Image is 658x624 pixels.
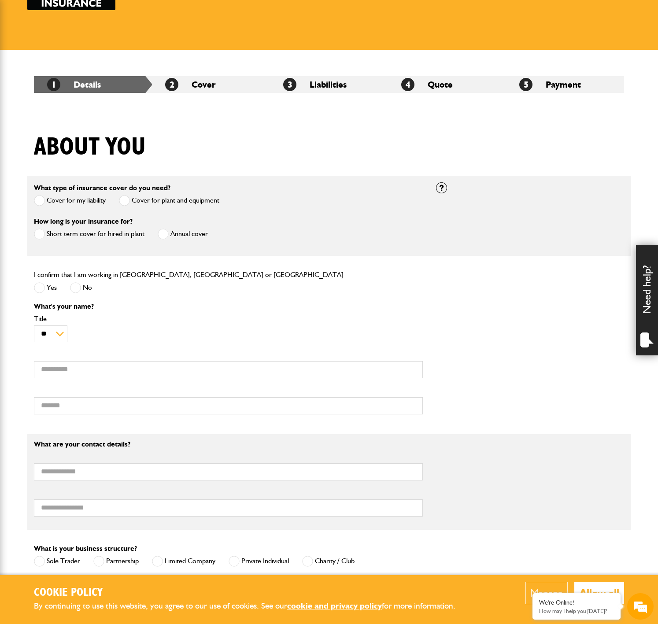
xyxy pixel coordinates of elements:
[15,49,37,61] img: d_20077148190_company_1631870298795_20077148190
[158,229,208,240] label: Annual cover
[144,4,166,26] div: Minimize live chat window
[34,229,144,240] label: Short term cover for hired in plant
[47,78,60,91] span: 1
[574,582,624,604] button: Allow all
[401,78,414,91] span: 4
[34,133,146,162] h1: About you
[34,282,57,293] label: Yes
[34,545,137,552] label: What is your business structure?
[34,599,470,613] p: By continuing to use this website, you agree to our use of cookies. See our for more information.
[283,78,296,91] span: 3
[519,78,532,91] span: 5
[165,78,178,91] span: 2
[11,159,161,264] textarea: Type your message and hit 'Enter'
[152,556,215,567] label: Limited Company
[34,315,423,322] label: Title
[120,271,160,283] em: Start Chat
[70,282,92,293] label: No
[34,76,152,93] li: Details
[11,81,161,101] input: Enter your last name
[34,185,170,192] label: What type of insurance cover do you need?
[34,441,423,448] p: What are your contact details?
[388,76,506,93] li: Quote
[11,107,161,127] input: Enter your email address
[525,582,568,604] button: Manage
[34,218,133,225] label: How long is your insurance for?
[302,556,355,567] label: Charity / Club
[539,599,614,606] div: We're Online!
[34,195,106,206] label: Cover for my liability
[34,271,344,278] label: I confirm that I am working in [GEOGRAPHIC_DATA], [GEOGRAPHIC_DATA] or [GEOGRAPHIC_DATA]
[287,601,382,611] a: cookie and privacy policy
[46,49,148,61] div: Chat with us now
[229,556,289,567] label: Private Individual
[152,76,270,93] li: Cover
[270,76,388,93] li: Liabilities
[11,133,161,153] input: Enter your phone number
[93,556,139,567] label: Partnership
[636,245,658,355] div: Need help?
[539,608,614,614] p: How may I help you today?
[506,76,624,93] li: Payment
[34,303,423,310] p: What's your name?
[34,586,470,600] h2: Cookie Policy
[34,556,80,567] label: Sole Trader
[119,195,219,206] label: Cover for plant and equipment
